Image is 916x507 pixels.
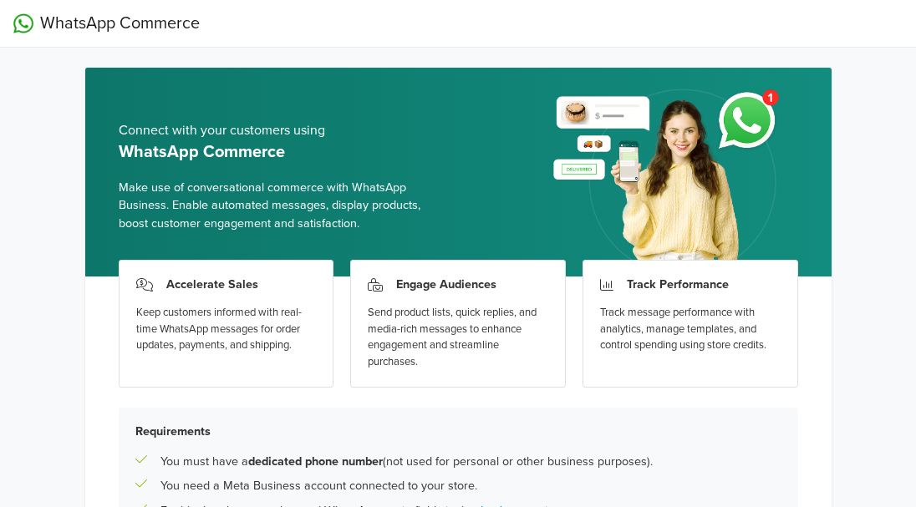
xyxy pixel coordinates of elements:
img: WhatsApp [13,13,33,33]
span: Make use of conversational commerce with WhatsApp Business. Enable automated messages, display pr... [119,179,445,233]
div: Track message performance with analytics, manage templates, and control spending using store cred... [600,305,781,354]
h3: Track Performance [627,277,729,292]
p: You need a Meta Business account connected to your store. [160,477,477,495]
b: dedicated phone number [248,454,383,469]
h3: Accelerate Sales [166,277,258,292]
p: You must have a (not used for personal or other business purposes). [160,453,653,471]
h5: WhatsApp Commerce [119,142,445,162]
h5: Requirements [135,424,781,439]
span: WhatsApp Commerce [40,11,200,36]
img: whatsapp_setup_banner [539,79,797,276]
h5: Connect with your customers using [119,123,445,139]
div: Keep customers informed with real-time WhatsApp messages for order updates, payments, and shipping. [136,305,317,354]
h3: Engage Audiences [396,277,496,292]
div: Send product lists, quick replies, and media-rich messages to enhance engagement and streamline p... [368,305,548,370]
